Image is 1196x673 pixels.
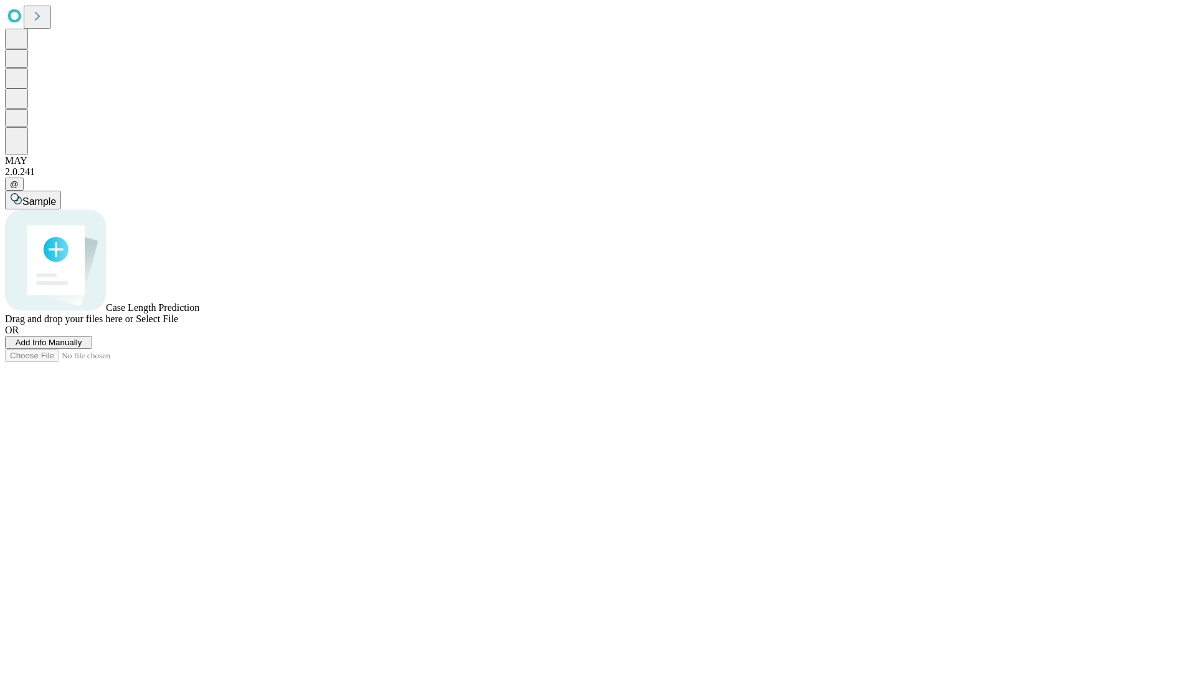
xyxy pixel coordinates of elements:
span: OR [5,325,19,335]
span: Add Info Manually [16,338,82,347]
span: Case Length Prediction [106,302,199,313]
span: Drag and drop your files here or [5,313,133,324]
button: Sample [5,191,61,209]
div: MAY [5,155,1191,166]
span: @ [10,179,19,189]
span: Select File [136,313,178,324]
button: @ [5,178,24,191]
span: Sample [22,196,56,207]
div: 2.0.241 [5,166,1191,178]
button: Add Info Manually [5,336,92,349]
